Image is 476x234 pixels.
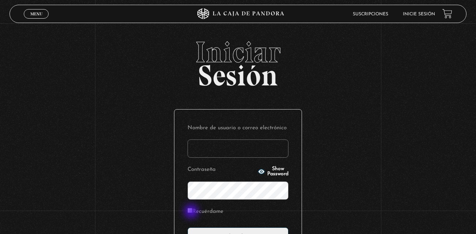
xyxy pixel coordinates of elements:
[403,12,435,16] a: Inicie sesión
[188,164,256,176] label: Contraseña
[442,9,452,19] a: View your shopping cart
[10,38,466,67] span: Iniciar
[188,206,223,218] label: Recuérdame
[353,12,388,16] a: Suscripciones
[258,166,288,177] button: Show Password
[267,166,288,177] span: Show Password
[10,38,466,84] h2: Sesión
[188,123,288,134] label: Nombre de usuario o correo electrónico
[28,18,45,23] span: Cerrar
[30,12,42,16] span: Menu
[188,208,192,213] input: Recuérdame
